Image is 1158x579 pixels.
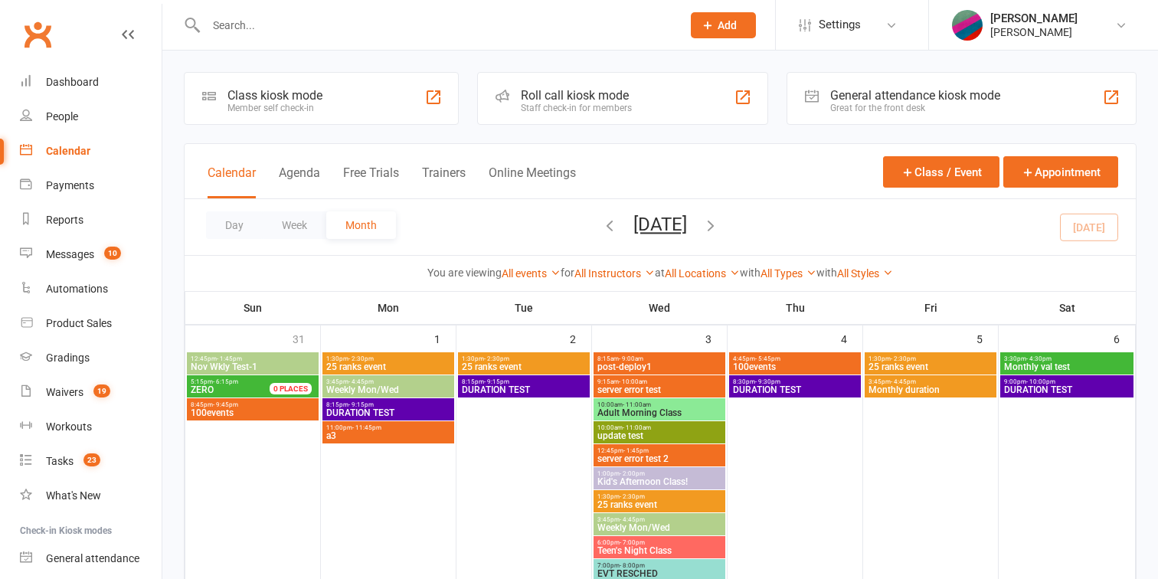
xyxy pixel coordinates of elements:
[20,479,162,513] a: What's New
[279,165,320,198] button: Agenda
[489,165,576,198] button: Online Meetings
[325,378,451,385] span: 3:45pm
[623,447,649,454] span: - 1:45pm
[755,378,780,385] span: - 9:30pm
[597,401,722,408] span: 10:00am
[461,385,587,394] span: DURATION TEST
[427,267,502,279] strong: You are viewing
[201,15,671,36] input: Search...
[952,10,983,41] img: thumb_image1651469884.png
[352,424,381,431] span: - 11:45pm
[484,378,509,385] span: - 9:15pm
[270,383,312,394] div: 0 PLACES
[208,165,256,198] button: Calendar
[263,211,326,239] button: Week
[597,431,722,440] span: update test
[461,355,587,362] span: 1:30pm
[93,384,110,397] span: 19
[1026,378,1055,385] span: - 10:00pm
[293,325,320,351] div: 31
[1026,355,1052,362] span: - 4:30pm
[732,385,858,394] span: DURATION TEST
[1003,156,1118,188] button: Appointment
[502,267,561,280] a: All events
[104,247,121,260] span: 10
[461,362,587,371] span: 25 ranks event
[521,88,632,103] div: Roll call kiosk mode
[665,267,740,280] a: All Locations
[999,292,1136,324] th: Sat
[597,523,722,532] span: Weekly Mon/Wed
[521,103,632,113] div: Staff check-in for members
[620,470,645,477] span: - 2:00pm
[891,378,916,385] span: - 4:45pm
[185,292,321,324] th: Sun
[190,408,316,417] span: 100events
[190,401,316,408] span: 8:45pm
[597,516,722,523] span: 3:45pm
[990,11,1078,25] div: [PERSON_NAME]
[20,410,162,444] a: Workouts
[597,562,722,569] span: 7:00pm
[990,25,1078,39] div: [PERSON_NAME]
[597,454,722,463] span: server error test 2
[325,431,451,440] span: a3
[46,386,83,398] div: Waivers
[976,325,998,351] div: 5
[732,355,858,362] span: 4:45pm
[597,378,722,385] span: 9:15am
[740,267,761,279] strong: with
[325,385,451,394] span: Weekly Mon/Wed
[597,385,722,394] span: server error test
[46,489,101,502] div: What's New
[206,211,263,239] button: Day
[728,292,863,324] th: Thu
[597,447,722,454] span: 12:45pm
[597,470,722,477] span: 1:00pm
[46,179,94,191] div: Payments
[597,362,722,371] span: post-deploy1
[1114,325,1135,351] div: 6
[691,12,756,38] button: Add
[761,267,816,280] a: All Types
[597,546,722,555] span: Teen's Night Class
[217,355,242,362] span: - 1:45pm
[321,292,456,324] th: Mon
[20,65,162,100] a: Dashboard
[46,248,94,260] div: Messages
[623,424,651,431] span: - 11:00am
[46,552,139,564] div: General attendance
[83,453,100,466] span: 23
[46,76,99,88] div: Dashboard
[620,493,645,500] span: - 2:30pm
[574,267,655,280] a: All Instructors
[190,362,316,371] span: Nov Wkly Test-1
[213,401,238,408] span: - 9:45pm
[422,165,466,198] button: Trainers
[623,401,651,408] span: - 11:00am
[1003,385,1130,394] span: DURATION TEST
[891,355,916,362] span: - 2:30pm
[191,384,214,395] span: ZERO
[597,569,722,578] span: EVT RESCHED
[20,203,162,237] a: Reports
[816,267,837,279] strong: with
[868,355,993,362] span: 1:30pm
[20,341,162,375] a: Gradings
[620,516,645,523] span: - 4:45pm
[325,408,451,417] span: DURATION TEST
[348,401,374,408] span: - 9:15pm
[863,292,999,324] th: Fri
[830,88,1000,103] div: General attendance kiosk mode
[597,477,722,486] span: Kid's Afternoon Class!
[20,168,162,203] a: Payments
[597,355,722,362] span: 8:15am
[732,378,858,385] span: 8:30pm
[841,325,862,351] div: 4
[484,355,509,362] span: - 2:30pm
[20,100,162,134] a: People
[20,134,162,168] a: Calendar
[325,424,451,431] span: 11:00pm
[20,237,162,272] a: Messages 10
[561,267,574,279] strong: for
